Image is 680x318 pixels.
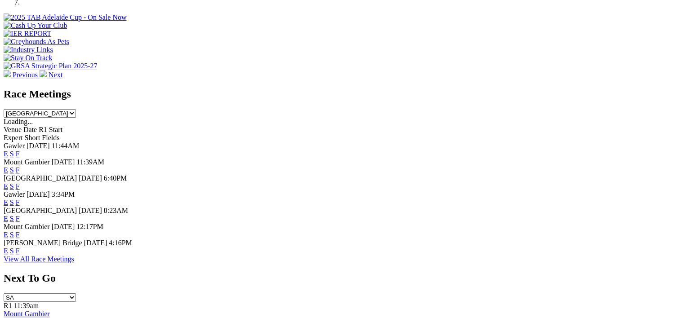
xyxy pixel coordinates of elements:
img: Industry Links [4,46,53,54]
span: Fields [42,134,59,141]
img: Greyhounds As Pets [4,38,69,46]
span: Gawler [4,142,25,150]
img: chevron-right-pager-white.svg [40,70,47,77]
a: E [4,166,8,174]
a: Next [40,71,62,79]
a: E [4,247,8,255]
a: F [16,247,20,255]
a: F [16,231,20,238]
img: chevron-left-pager-white.svg [4,70,11,77]
a: S [10,150,14,158]
span: [DATE] [79,174,102,182]
span: Short [25,134,40,141]
span: 11:44AM [52,142,80,150]
a: S [10,247,14,255]
span: 6:40PM [104,174,127,182]
span: Expert [4,134,23,141]
a: S [10,215,14,222]
img: Stay On Track [4,54,52,62]
h2: Race Meetings [4,88,676,100]
a: E [4,182,8,190]
span: [GEOGRAPHIC_DATA] [4,174,77,182]
a: S [10,231,14,238]
span: Date [23,126,37,133]
img: Cash Up Your Club [4,22,67,30]
span: Gawler [4,190,25,198]
a: Previous [4,71,40,79]
span: [DATE] [27,142,50,150]
span: [GEOGRAPHIC_DATA] [4,207,77,214]
a: S [10,166,14,174]
span: Mount Gambier [4,223,50,230]
a: F [16,199,20,206]
span: 11:39AM [76,158,104,166]
span: Previous [13,71,38,79]
span: [DATE] [84,239,107,247]
span: R1 [4,302,12,309]
a: View All Race Meetings [4,255,74,263]
img: GRSA Strategic Plan 2025-27 [4,62,97,70]
span: [DATE] [52,158,75,166]
a: F [16,182,20,190]
img: IER REPORT [4,30,51,38]
a: Mount Gambier [4,310,50,318]
span: Venue [4,126,22,133]
span: Next [49,71,62,79]
a: F [16,215,20,222]
span: Loading... [4,118,33,125]
a: F [16,150,20,158]
a: S [10,199,14,206]
span: 11:39am [14,302,39,309]
a: F [16,166,20,174]
a: E [4,150,8,158]
span: 8:23AM [104,207,128,214]
span: 4:16PM [109,239,132,247]
span: R1 Start [39,126,62,133]
span: 3:34PM [52,190,75,198]
span: [DATE] [27,190,50,198]
h2: Next To Go [4,272,676,284]
img: 2025 TAB Adelaide Cup - On Sale Now [4,13,127,22]
span: [DATE] [52,223,75,230]
a: E [4,215,8,222]
span: Mount Gambier [4,158,50,166]
span: 12:17PM [76,223,103,230]
span: [DATE] [79,207,102,214]
a: S [10,182,14,190]
span: [PERSON_NAME] Bridge [4,239,82,247]
a: E [4,231,8,238]
a: E [4,199,8,206]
